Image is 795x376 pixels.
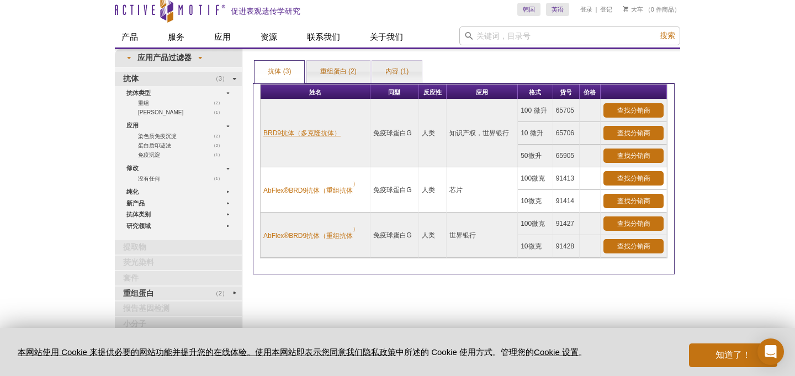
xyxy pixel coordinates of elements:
[373,231,411,239] font: 免疫球蛋白G
[656,30,679,41] button: 搜索
[161,27,191,47] a: 服务
[320,67,357,75] font: 重组蛋白 (2)
[123,304,169,313] font: 报告基因检测
[715,350,751,359] font: 知道了！
[211,176,222,181] font: （1）
[138,176,160,182] font: 没有任何
[617,107,650,114] font: 查找分销商
[757,338,784,365] div: Open Intercom Messenger
[584,89,596,96] font: 价格
[18,347,396,357] font: 本网站使用 Cookie 来提供必要的网站功能并提升您的在线体验。使用本网站即表示您同意我们隐私政策
[300,27,347,47] a: 联系我们
[556,107,574,114] font: 65705
[138,174,229,183] a: （1）没有任何
[617,129,650,137] font: 查找分销商
[289,232,353,240] font: BRD9抗体（重组抗体
[115,271,242,285] a: 套件
[123,74,139,83] font: 抗体
[449,186,463,194] font: 芯片
[208,27,237,47] a: 应用
[521,220,545,227] font: 100微克
[138,109,183,115] font: [PERSON_NAME]
[126,198,235,209] a: 新产品
[521,107,547,114] font: 100 微升
[556,129,574,137] font: 65706
[603,149,664,163] a: 查找分销商
[595,6,597,13] font: |
[689,343,777,367] button: 知道了！
[521,197,541,205] font: 10微克
[645,6,680,13] font: （0 件商品）
[449,231,476,239] font: 世界银行
[198,54,202,62] font: ▾
[263,129,341,137] font: BRD9抗体（多克隆抗体）
[255,61,304,83] a: 抗体 (3)
[600,6,612,13] a: 登记
[603,126,664,140] a: 查找分销商
[115,301,242,316] a: 报告基因检测
[123,289,154,298] font: 重组蛋白
[126,162,235,174] a: 修改
[168,32,184,41] font: 服务
[396,347,492,357] font: 中所述的 Cookie 使用方式
[307,61,370,83] a: 重组蛋白 (2)
[422,129,435,137] font: 人类
[556,174,574,182] font: 91413
[126,89,151,96] font: 抗体类型
[521,129,543,137] font: 10 微升
[385,67,409,75] font: 内容 (1)
[263,128,341,138] a: BRD9抗体（多克隆抗体）
[423,89,442,96] font: 反应性
[126,87,235,99] a: 抗体类型
[123,242,146,251] font: 提取物
[353,225,358,231] font: ）
[373,186,411,194] font: 免疫球蛋白G
[263,229,358,241] a: AbFlex®BRD9抗体（重组抗体）
[623,6,643,13] a: 大车
[126,209,235,220] a: 抗体类别
[126,220,235,232] a: 研究领域
[617,152,650,160] font: 查找分销商
[556,242,574,250] font: 91428
[261,32,277,41] font: 资源
[127,54,131,62] font: ▾
[138,141,229,150] a: （2）蛋白质印迹法
[309,89,321,96] font: 姓名
[534,347,579,358] button: Cookie 设置
[617,174,650,182] font: 查找分销商
[523,6,535,13] font: 韩国
[373,129,411,137] font: 免疫球蛋白G
[126,223,151,229] font: 研究领域
[126,200,145,206] font: 新产品
[254,27,284,47] a: 资源
[211,134,222,139] font: （2）
[138,142,171,149] font: 蛋白质印迹法
[268,67,291,75] font: 抗体 (3)
[211,110,222,115] font: （1）
[370,32,403,41] font: 关于我们
[138,152,160,158] font: 免疫沉淀
[115,240,242,255] a: 提取物
[126,186,235,198] a: 纯化
[660,31,675,40] font: 搜索
[123,319,146,328] font: 小分子
[422,186,435,194] font: 人类
[121,32,138,41] font: 产品
[115,72,242,86] a: （3）抗体
[211,100,222,105] font: （2）
[263,183,358,195] a: AbFlex®BRD9抗体（重组抗体）
[126,211,151,218] font: 抗体类别
[138,108,229,117] a: （1）[PERSON_NAME]
[263,232,289,240] font: AbFlex®
[603,171,664,186] a: 查找分销商
[521,242,541,250] font: 10微克
[214,32,231,41] font: 应用
[126,188,139,195] font: 纯化
[115,287,242,301] a: （2）重组蛋白
[556,197,574,205] font: 91414
[211,152,222,157] font: （1）
[560,89,572,96] font: 货号
[603,194,664,208] a: 查找分销商
[231,7,300,15] font: 促进表观遗传学研究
